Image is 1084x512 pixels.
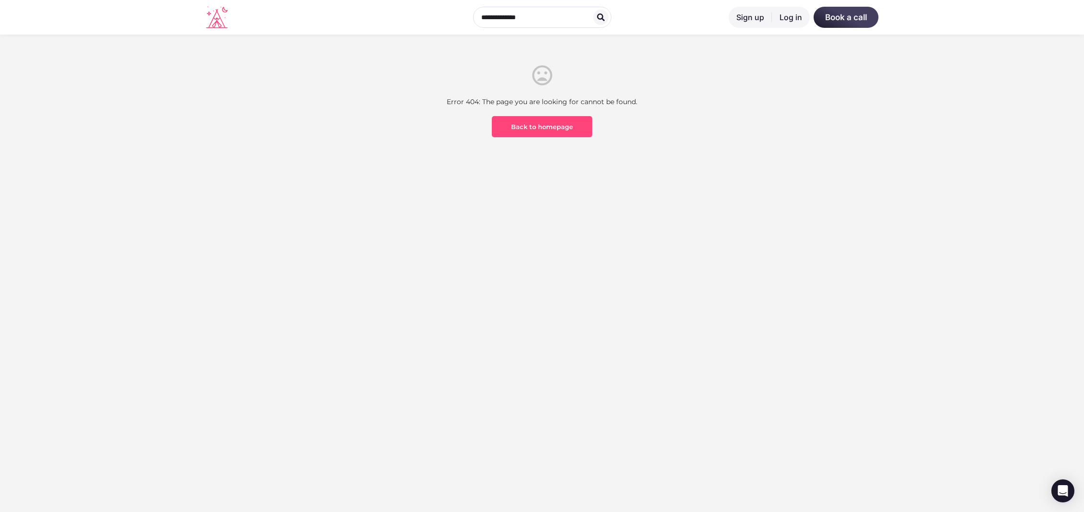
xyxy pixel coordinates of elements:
[261,97,823,107] li: Error 404: The page you are looking for cannot be found.
[492,116,592,137] a: Back to homepage
[729,7,772,28] a: Sign up
[1051,479,1074,502] div: Open Intercom Messenger
[814,7,878,28] a: Book a call
[772,7,810,28] a: Log in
